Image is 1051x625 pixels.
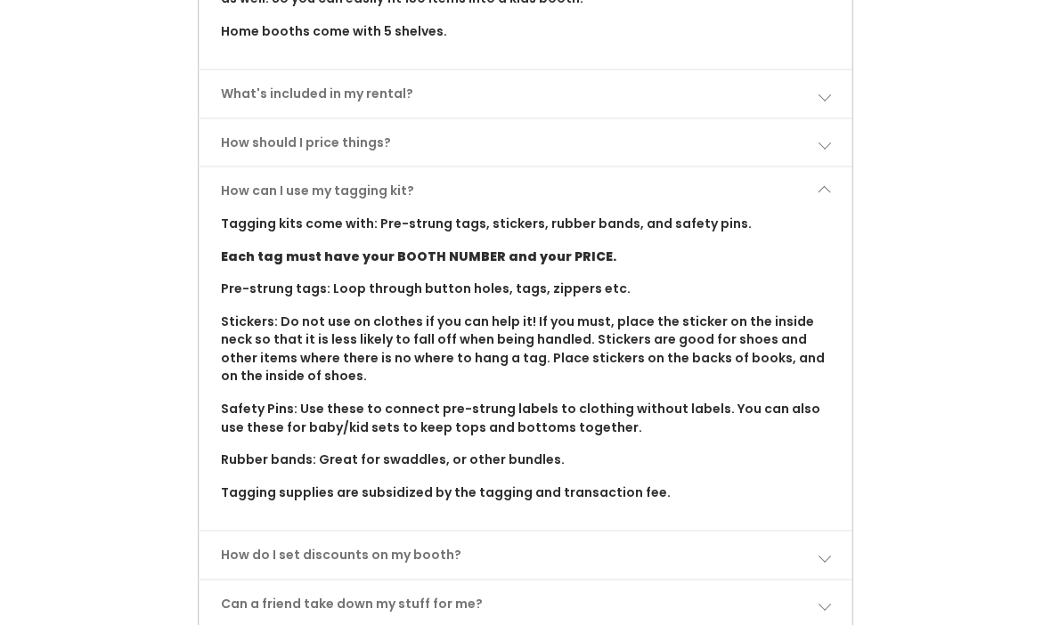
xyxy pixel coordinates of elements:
[221,484,830,503] p: Tagging supplies are subsidized by the tagging and transaction fee.
[221,280,830,299] p: Pre-strung tags: Loop through button holes, tags, zippers etc.
[221,313,830,386] p: Stickers: Do not use on clothes if you can help it! If you must, place the sticker on the inside ...
[221,401,830,437] p: Safety Pins: Use these to connect pre-strung labels to clothing without labels. You can also use ...
[221,23,830,42] p: Home booths come with 5 shelves.
[200,120,851,167] a: How should I price things?
[200,71,851,118] a: What's included in my rental?
[200,532,851,580] a: How do I set discounts on my booth?
[221,248,830,267] p: Each tag must have your BOOTH NUMBER and your PRICE.
[200,168,851,215] a: How can I use my tagging kit?
[221,451,830,470] p: Rubber bands: Great for swaddles, or other bundles.
[221,215,830,234] p: Tagging kits come with: Pre-strung tags, stickers, rubber bands, and safety pins.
